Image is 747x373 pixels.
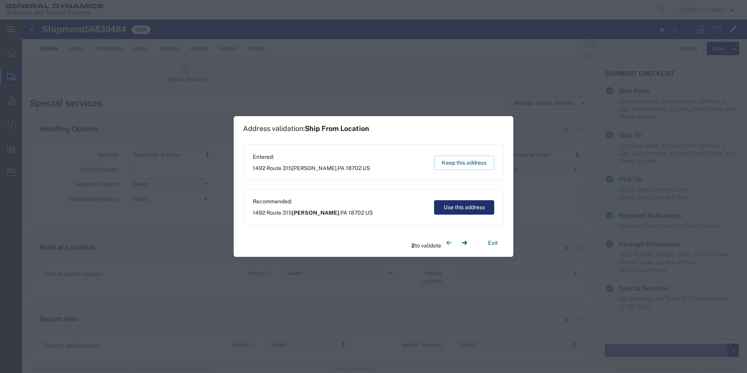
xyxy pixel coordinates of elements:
button: Exit [482,236,504,250]
span: [PERSON_NAME] [292,210,339,216]
div: to validate [411,235,472,251]
button: Keep this address [434,156,494,170]
button: Use this address [434,200,494,215]
span: 2 [411,242,415,249]
span: 1492 Route 315 , [253,209,373,217]
span: 1492 Route 315 , [253,164,370,172]
span: Ship From Location [305,124,369,133]
span: 18702 [348,210,364,216]
span: Recommended: [253,197,373,206]
span: US [365,210,373,216]
span: Entered: [253,153,370,161]
h1: Address validation: [243,124,369,133]
span: PA [340,210,347,216]
span: [PERSON_NAME] [292,165,336,171]
span: US [363,165,370,171]
span: 18702 [346,165,361,171]
span: PA [338,165,345,171]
